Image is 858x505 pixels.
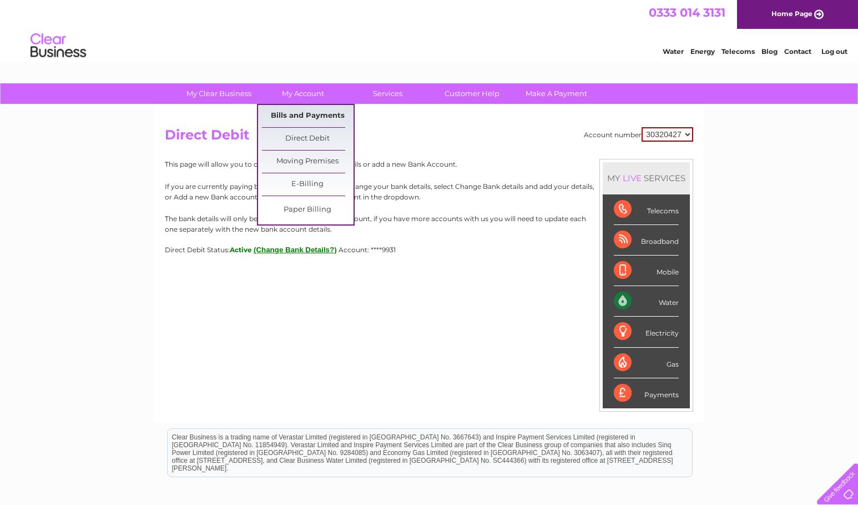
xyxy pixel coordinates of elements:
div: Payments [614,378,679,408]
a: Energy [690,47,715,56]
div: Gas [614,348,679,378]
p: If you are currently paying by Direct Debit and wish to change your bank details, select Change B... [165,181,693,202]
div: LIVE [620,173,644,183]
a: Customer Help [426,83,518,104]
p: This page will allow you to change your Direct Debit details or add a new Bank Account. [165,159,693,169]
div: MY SERVICES [603,162,690,194]
h2: Direct Debit [165,127,693,148]
a: My Clear Business [173,83,265,104]
div: Electricity [614,317,679,347]
div: Water [614,286,679,317]
a: Services [342,83,433,104]
a: Direct Debit [262,128,354,150]
a: Contact [784,47,811,56]
a: Make A Payment [511,83,602,104]
div: Account number [584,127,693,142]
div: Clear Business is a trading name of Verastar Limited (registered in [GEOGRAPHIC_DATA] No. 3667643... [168,6,692,54]
img: logo.png [30,29,87,63]
a: E-Billing [262,173,354,196]
div: Telecoms [614,194,679,225]
div: Broadband [614,225,679,256]
a: Paper Billing [262,199,354,221]
a: Telecoms [721,47,755,56]
a: 0333 014 3131 [649,6,725,19]
p: The bank details will only be updated for the selected account, if you have more accounts with us... [165,213,693,234]
a: Bills and Payments [262,105,354,127]
span: Active [230,246,252,254]
a: My Account [258,83,349,104]
button: (Change Bank Details?) [254,246,337,254]
div: Direct Debit Status: [165,246,693,254]
div: Mobile [614,256,679,286]
a: Blog [761,47,778,56]
a: Log out [821,47,847,56]
a: Moving Premises [262,151,354,173]
a: Water [663,47,684,56]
